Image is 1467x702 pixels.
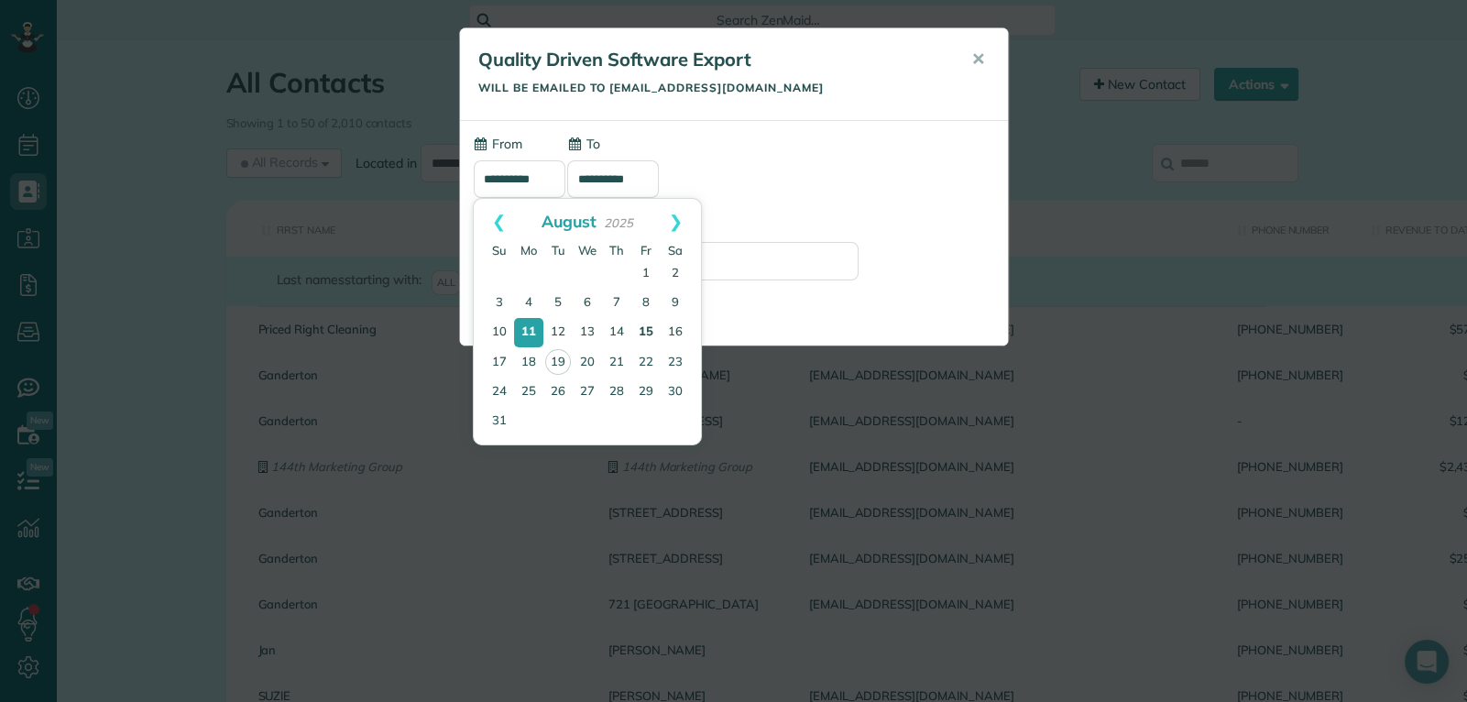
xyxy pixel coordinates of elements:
span: Thursday [609,243,624,258]
a: 17 [485,348,514,378]
span: ✕ [971,49,985,70]
a: 12 [543,318,573,347]
a: 30 [661,378,690,407]
a: Prev [474,199,524,245]
a: 21 [602,348,631,378]
a: 2 [661,259,690,289]
a: 6 [573,289,602,318]
a: 22 [631,348,661,378]
a: 31 [485,407,514,436]
span: August [542,211,597,231]
a: 20 [573,348,602,378]
span: Monday [520,243,537,258]
label: From [474,135,522,153]
a: 24 [485,378,514,407]
a: 19 [545,349,571,375]
span: Sunday [492,243,507,258]
label: To [567,135,599,153]
a: 5 [543,289,573,318]
a: 27 [573,378,602,407]
h5: Quality Driven Software Export [478,47,946,72]
label: (Optional) Send a copy of this email to: [474,216,994,235]
a: 26 [543,378,573,407]
span: Saturday [668,243,683,258]
a: 15 [631,318,661,347]
a: 14 [602,318,631,347]
a: 25 [514,378,543,407]
span: 2025 [604,215,633,230]
a: 9 [661,289,690,318]
a: Next [651,199,701,245]
a: 23 [661,348,690,378]
a: 11 [514,318,543,347]
a: 8 [631,289,661,318]
a: 7 [602,289,631,318]
span: Wednesday [578,243,597,258]
a: 4 [514,289,543,318]
a: 29 [631,378,661,407]
span: Tuesday [552,243,565,258]
h5: Will be emailed to [EMAIL_ADDRESS][DOMAIN_NAME] [478,82,946,93]
a: 28 [602,378,631,407]
a: 3 [485,289,514,318]
a: 10 [485,318,514,347]
a: 1 [631,259,661,289]
a: 16 [661,318,690,347]
a: 13 [573,318,602,347]
a: 18 [514,348,543,378]
span: Friday [640,243,651,258]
